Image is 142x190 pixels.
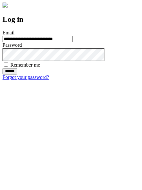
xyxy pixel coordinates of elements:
[3,74,49,80] a: Forgot your password?
[3,15,139,24] h2: Log in
[3,3,8,8] img: logo-4e3dc11c47720685a147b03b5a06dd966a58ff35d612b21f08c02c0306f2b779.png
[3,42,22,48] label: Password
[10,62,40,68] label: Remember me
[3,30,15,35] label: Email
